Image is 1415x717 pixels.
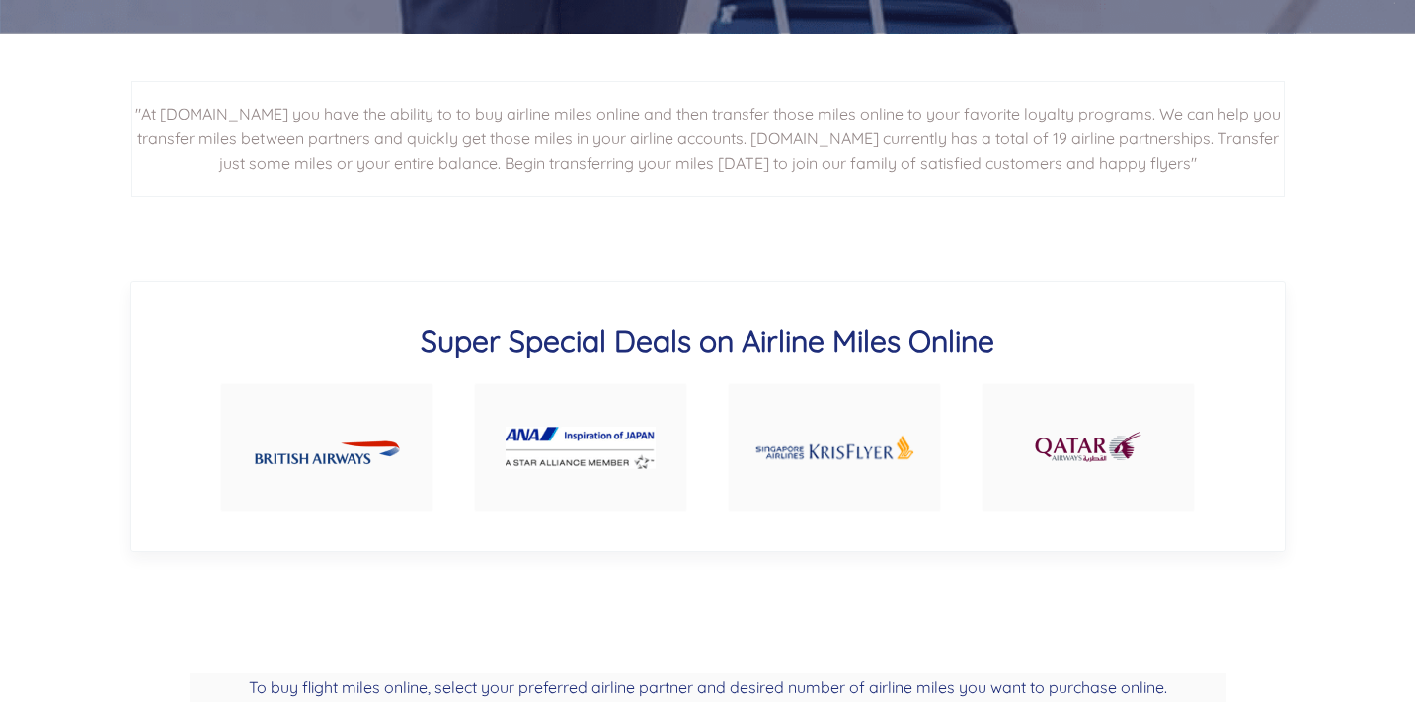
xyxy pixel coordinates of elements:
img: Buy Qatar airline miles online [1033,421,1143,474]
img: Buy KrisFlyer Singapore airline miles online [754,410,914,486]
h2: To buy flight miles online, select your preferred airline partner and desired number of airline m... [190,673,1226,702]
img: Buy British Airways airline miles online [255,424,400,472]
h2: "At [DOMAIN_NAME] you have the ability to to buy airline miles online and then transfer those mil... [131,81,1285,197]
img: Buy ANA airline miles online [506,427,656,469]
h3: Super Special Deals on Airline Miles Online [200,322,1216,359]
